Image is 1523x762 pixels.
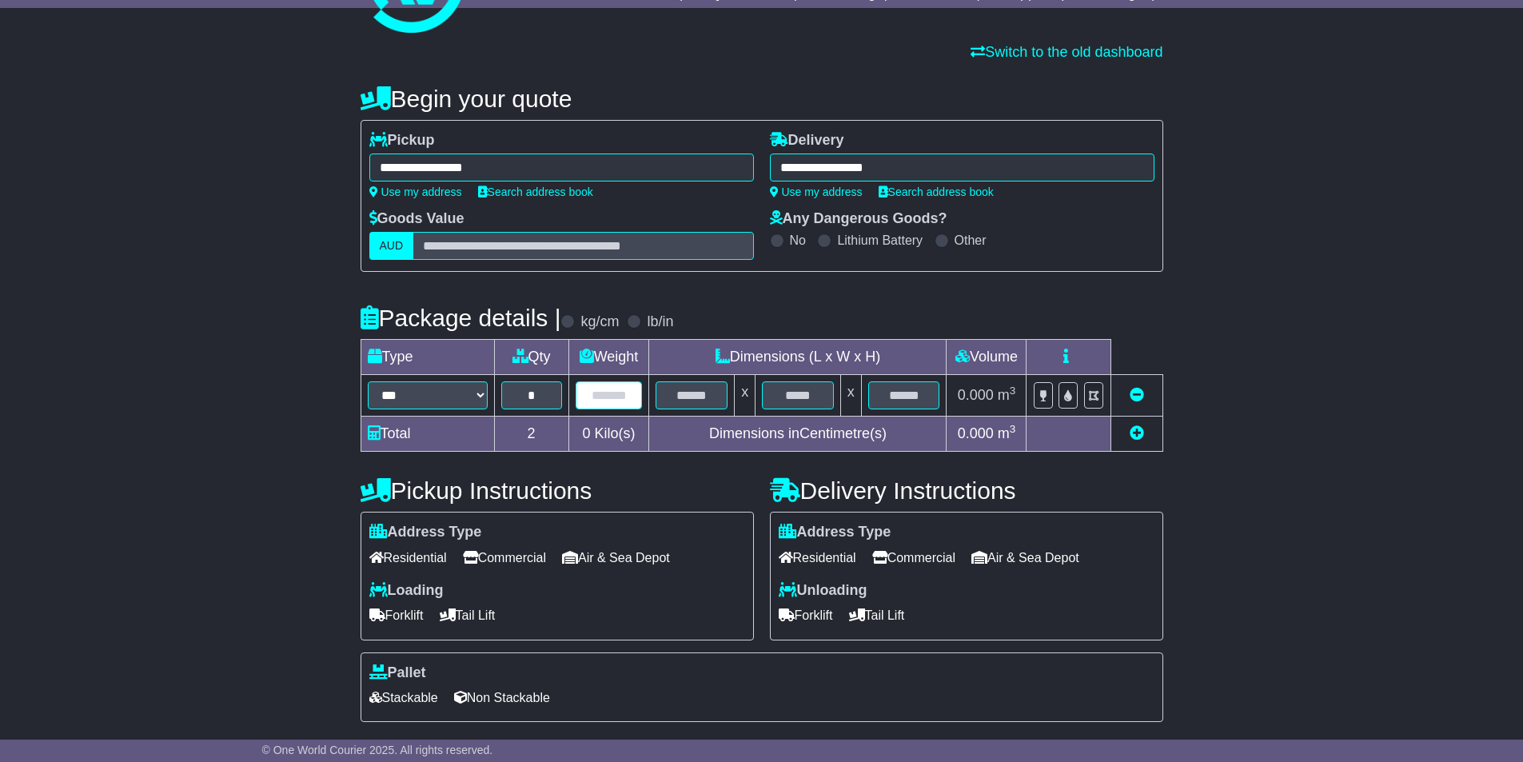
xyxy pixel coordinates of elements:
[369,545,447,570] span: Residential
[369,582,444,600] label: Loading
[837,233,923,248] label: Lithium Battery
[361,477,754,504] h4: Pickup Instructions
[971,545,1079,570] span: Air & Sea Depot
[998,425,1016,441] span: m
[361,417,494,452] td: Total
[647,313,673,331] label: lb/in
[735,375,756,417] td: x
[369,685,438,710] span: Stackable
[649,417,947,452] td: Dimensions in Centimetre(s)
[478,186,593,198] a: Search address book
[779,582,867,600] label: Unloading
[779,545,856,570] span: Residential
[454,685,550,710] span: Non Stackable
[369,132,435,150] label: Pickup
[361,86,1163,112] h4: Begin your quote
[770,186,863,198] a: Use my address
[580,313,619,331] label: kg/cm
[790,233,806,248] label: No
[494,340,568,375] td: Qty
[770,477,1163,504] h4: Delivery Instructions
[369,664,426,682] label: Pallet
[440,603,496,628] span: Tail Lift
[568,340,649,375] td: Weight
[494,417,568,452] td: 2
[1130,387,1144,403] a: Remove this item
[369,210,464,228] label: Goods Value
[582,425,590,441] span: 0
[770,132,844,150] label: Delivery
[649,340,947,375] td: Dimensions (L x W x H)
[998,387,1016,403] span: m
[361,340,494,375] td: Type
[971,44,1162,60] a: Switch to the old dashboard
[955,233,987,248] label: Other
[770,210,947,228] label: Any Dangerous Goods?
[369,603,424,628] span: Forklift
[361,305,561,331] h4: Package details |
[562,545,670,570] span: Air & Sea Depot
[1010,423,1016,435] sup: 3
[463,545,546,570] span: Commercial
[568,417,649,452] td: Kilo(s)
[369,186,462,198] a: Use my address
[779,603,833,628] span: Forklift
[947,340,1027,375] td: Volume
[849,603,905,628] span: Tail Lift
[262,744,493,756] span: © One World Courier 2025. All rights reserved.
[840,375,861,417] td: x
[779,524,891,541] label: Address Type
[879,186,994,198] a: Search address book
[369,524,482,541] label: Address Type
[958,387,994,403] span: 0.000
[369,232,414,260] label: AUD
[1130,425,1144,441] a: Add new item
[872,545,955,570] span: Commercial
[1010,385,1016,397] sup: 3
[958,425,994,441] span: 0.000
